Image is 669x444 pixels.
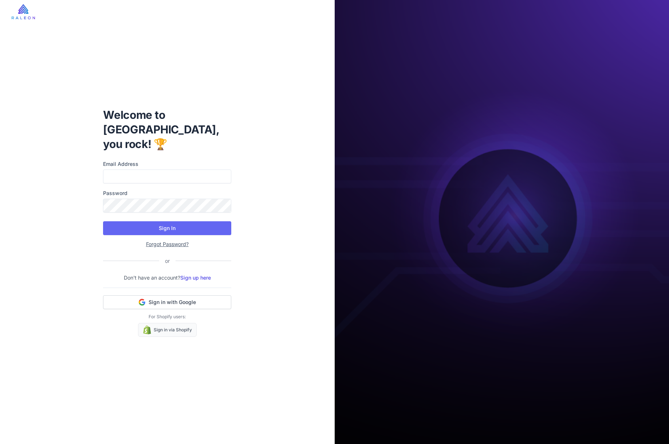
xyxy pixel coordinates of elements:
label: Email Address [103,160,231,168]
a: Sign up here [180,274,211,281]
label: Password [103,189,231,197]
div: or [159,257,176,265]
h1: Welcome to [GEOGRAPHIC_DATA], you rock! 🏆 [103,108,231,151]
span: Sign in with Google [149,299,196,306]
a: Forgot Password? [146,241,189,247]
button: Sign In [103,221,231,235]
p: For Shopify users: [103,313,231,320]
p: Don't have an account? [103,274,231,282]
img: raleon-logo-whitebg.9aac0268.jpg [12,4,35,19]
button: Sign in with Google [103,295,231,309]
a: Sign in via Shopify [138,323,197,337]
